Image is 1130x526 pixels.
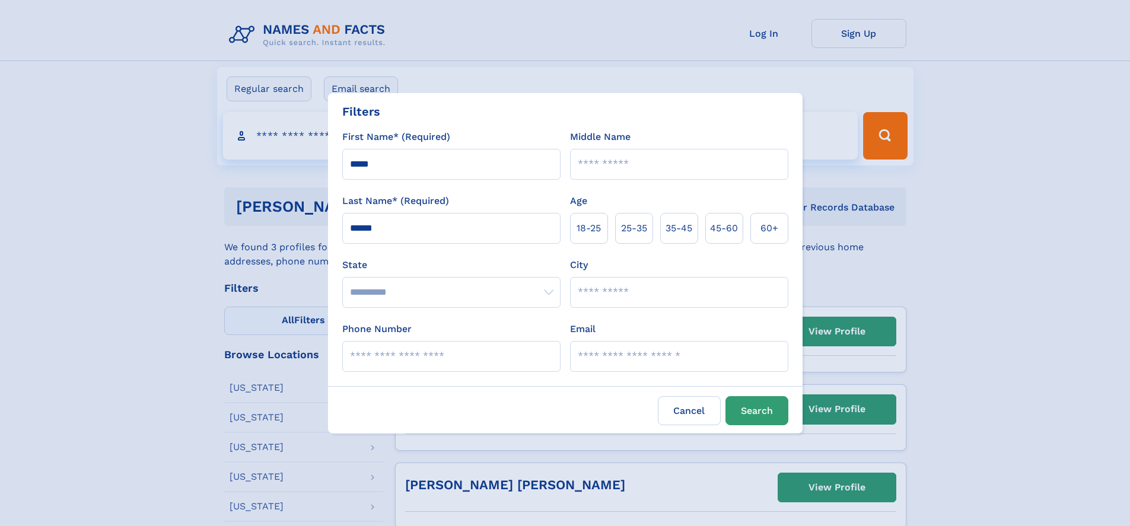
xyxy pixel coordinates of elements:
label: Phone Number [342,322,412,336]
label: Middle Name [570,130,631,144]
label: Age [570,194,587,208]
button: Search [725,396,788,425]
span: 25‑35 [621,221,647,235]
label: Last Name* (Required) [342,194,449,208]
div: Filters [342,103,380,120]
label: Email [570,322,596,336]
label: City [570,258,588,272]
span: 45‑60 [710,221,738,235]
span: 60+ [760,221,778,235]
label: First Name* (Required) [342,130,450,144]
label: Cancel [658,396,721,425]
label: State [342,258,561,272]
span: 18‑25 [577,221,601,235]
span: 35‑45 [666,221,692,235]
